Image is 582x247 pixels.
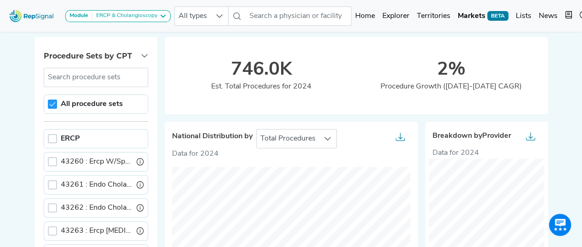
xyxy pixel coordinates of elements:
[432,147,541,159] div: Data for 2024
[432,132,511,141] span: Breakdown by
[454,7,512,25] a: MarketsBETA
[61,202,133,213] label: Endo Cholangiopancreatograph
[69,13,88,18] strong: Module
[61,179,133,190] label: Endo Cholangiopancreatograph
[257,129,319,148] span: Total Procedures
[482,132,511,140] span: Provider
[61,156,133,167] label: Ercp W/Specimen Collection
[512,7,535,25] a: Lists
[211,83,311,90] span: Est. Total Procedures for 2024
[352,7,379,25] a: Home
[44,52,132,60] span: Procedure Sets by CPT
[61,99,123,110] label: All procedure sets
[172,148,410,159] p: Data for 2024
[379,7,413,25] a: Explorer
[35,44,157,68] button: Procedure Sets by CPT
[61,133,80,144] label: ERCP
[356,59,546,81] div: 2%
[167,59,357,81] div: 746.0K
[246,6,352,26] input: Search a physician or facility
[390,129,410,148] button: Export as...
[44,68,148,87] input: Search procedure sets
[380,83,521,90] span: Procedure Growth ([DATE]-[DATE] CAGR)
[61,225,133,236] label: Ercp Sphincter Pressure Meas
[172,132,253,141] span: National Distribution by
[65,10,171,22] button: ModuleERCP & Cholangioscopy
[175,7,211,25] span: All types
[487,11,508,20] span: BETA
[520,129,541,147] button: Export as...
[413,7,454,25] a: Territories
[92,12,157,20] div: ERCP & Cholangioscopy
[561,7,576,25] button: Intel Book
[535,7,561,25] a: News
